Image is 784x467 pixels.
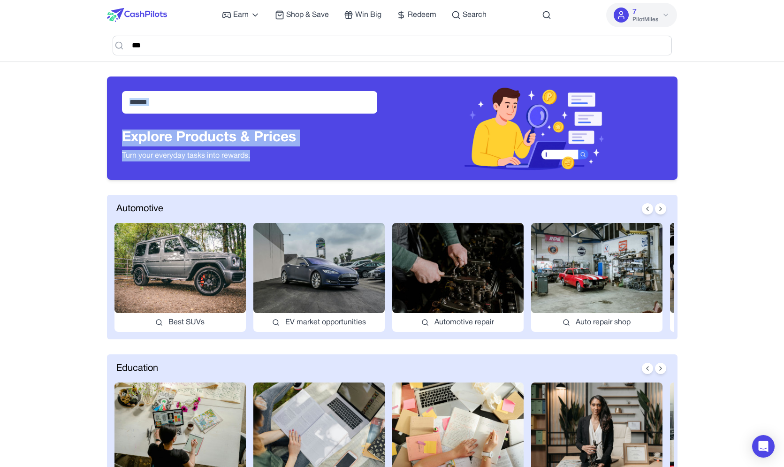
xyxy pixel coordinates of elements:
[344,9,381,21] a: Win Big
[285,317,366,328] span: EV market opportunities
[632,16,658,23] span: PilotMiles
[396,9,436,21] a: Redeem
[576,317,631,328] span: Auto repair shop
[275,9,329,21] a: Shop & Save
[122,130,296,146] h3: Explore Products & Prices
[116,362,158,375] span: Education
[122,150,296,161] p: Turn your everyday tasks into rewards.
[451,9,487,21] a: Search
[107,8,167,22] img: CashPilots Logo
[233,9,249,21] span: Earn
[463,9,487,21] span: Search
[408,9,436,21] span: Redeem
[116,202,163,215] span: Automotive
[606,3,677,27] button: 7PilotMiles
[168,317,205,328] span: Best SUVs
[355,9,381,21] span: Win Big
[434,317,494,328] span: Automotive repair
[752,435,775,458] div: Open Intercom Messenger
[632,7,637,18] span: 7
[286,9,329,21] span: Shop & Save
[222,9,260,21] a: Earn
[463,77,607,180] img: Header decoration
